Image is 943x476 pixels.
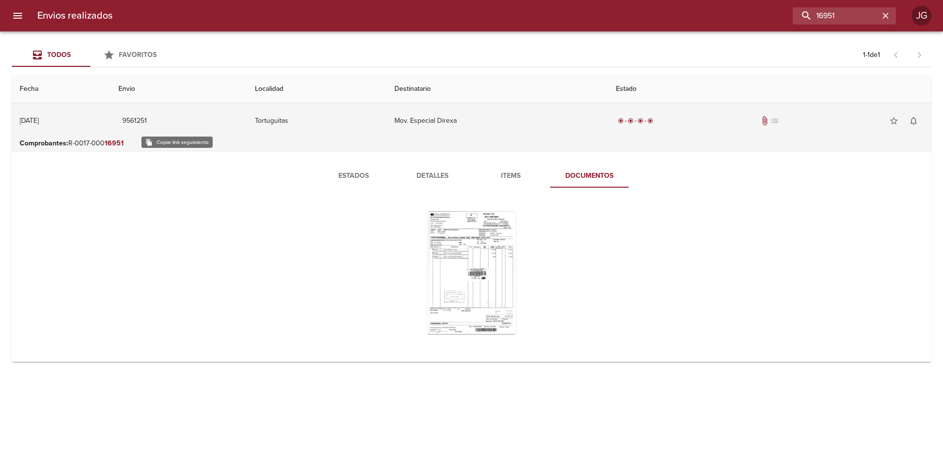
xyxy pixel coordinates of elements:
[628,118,634,124] span: radio_button_checked
[608,75,931,103] th: Estado
[477,170,544,182] span: Items
[37,8,112,24] h6: Envios realizados
[387,103,608,139] td: Mov. Especial Direxa
[20,139,68,147] b: Comprobantes :
[320,170,387,182] span: Estados
[912,6,931,26] div: Abrir información de usuario
[908,43,931,67] span: Pagina siguiente
[12,75,931,362] table: Tabla de envíos del cliente
[884,50,908,59] span: Pagina anterior
[556,170,623,182] span: Documentos
[912,6,931,26] div: JG
[427,211,516,334] div: Arir imagen
[909,116,918,126] span: notifications_none
[760,116,770,126] span: Tiene documentos adjuntos
[638,118,643,124] span: radio_button_checked
[12,43,169,67] div: Tabs Envios
[770,116,779,126] span: No tiene pedido asociado
[904,111,923,131] button: Activar notificaciones
[6,4,29,28] button: menu
[387,75,608,103] th: Destinatario
[889,116,899,126] span: star_border
[47,51,71,59] span: Todos
[247,75,387,103] th: Localidad
[616,116,655,126] div: Entregado
[618,118,624,124] span: radio_button_checked
[20,139,923,148] p: R-0017-000
[12,75,111,103] th: Fecha
[647,118,653,124] span: radio_button_checked
[105,139,124,147] em: 16951
[863,50,880,60] p: 1 - 1 de 1
[314,164,629,188] div: Tabs detalle de guia
[119,51,157,59] span: Favoritos
[118,112,151,130] button: 9561251
[399,170,466,182] span: Detalles
[884,111,904,131] button: Agregar a favoritos
[20,116,39,125] div: [DATE]
[111,75,247,103] th: Envio
[122,115,147,127] span: 9561251
[247,103,387,139] td: Tortuguitas
[793,7,879,25] input: buscar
